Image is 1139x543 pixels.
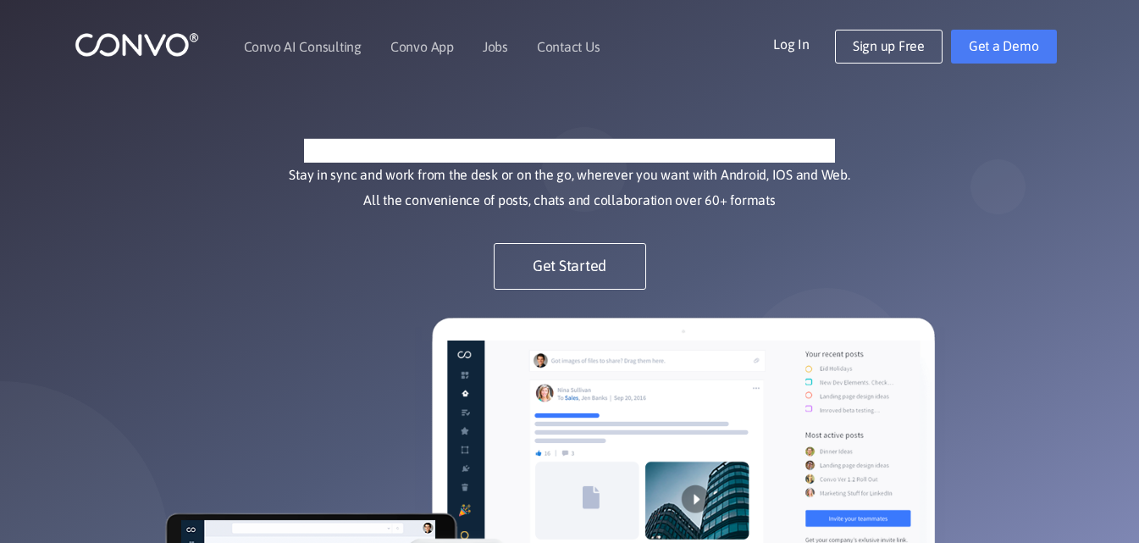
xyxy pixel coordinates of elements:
a: Sign up Free [835,30,943,64]
img: logo_1.png [75,31,199,58]
a: Get a Demo [951,30,1057,64]
p: Stay in sync and work from the desk or on the go, wherever you want with Android, IOS and Web. Al... [261,163,879,213]
a: Log In [773,30,835,57]
a: Convo App [390,40,454,53]
a: Convo AI Consulting [244,40,362,53]
a: Contact Us [537,40,600,53]
a: Get Started [494,243,646,290]
a: Jobs [483,40,508,53]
